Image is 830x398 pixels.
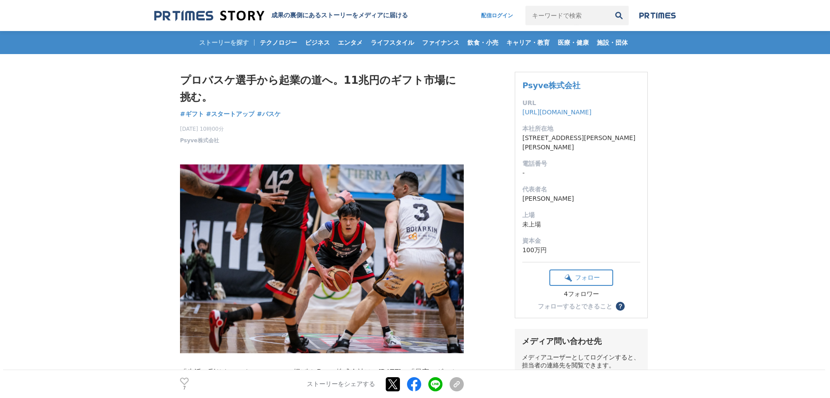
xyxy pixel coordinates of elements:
[367,31,418,54] a: ライフスタイル
[525,6,609,25] input: キーワードで検索
[609,6,629,25] button: 検索
[154,10,408,22] a: 成果の裏側にあるストーリーをメディアに届ける 成果の裏側にあるストーリーをメディアに届ける
[593,39,631,47] span: 施設・団体
[256,31,301,54] a: テクノロジー
[503,39,553,47] span: キャリア・教育
[334,31,366,54] a: エンタメ
[617,303,623,309] span: ？
[419,31,463,54] a: ファイナンス
[522,133,640,152] dd: [STREET_ADDRESS][PERSON_NAME][PERSON_NAME]
[522,336,641,347] div: メディア問い合わせ先
[271,12,408,20] h2: 成果の裏側にあるストーリーをメディアに届ける
[464,31,502,54] a: 飲食・小売
[180,125,224,133] span: [DATE] 10時00分
[154,10,264,22] img: 成果の裏側にあるストーリーをメディアに届ける
[206,109,255,119] a: #スタートアップ
[522,81,580,90] a: Psyve株式会社
[367,39,418,47] span: ライフスタイル
[257,110,281,118] span: #バスケ
[522,220,640,229] dd: 未上場
[180,137,219,144] a: Psyve株式会社
[616,302,625,311] button: ？
[307,380,375,388] p: ストーリーをシェアする
[472,6,522,25] a: 配信ログイン
[522,354,641,370] div: メディアユーザーとしてログインすると、担当者の連絡先を閲覧できます。
[522,109,591,116] a: [URL][DOMAIN_NAME]
[549,290,613,298] div: 4フォロワー
[554,31,592,54] a: 医療・健康
[464,39,502,47] span: 飲食・小売
[538,303,612,309] div: フォローするとできること
[522,185,640,194] dt: 代表者名
[554,39,592,47] span: 医療・健康
[180,72,464,106] h1: プロバスケ選手から起業の道へ。11兆円のギフト市場に挑む。
[522,211,640,220] dt: 上場
[639,12,676,19] img: prtimes
[549,269,613,286] button: フォロー
[180,110,204,118] span: #ギフト
[256,39,301,47] span: テクノロジー
[522,98,640,108] dt: URL
[180,386,189,390] p: 7
[593,31,631,54] a: 施設・団体
[301,39,333,47] span: ビジネス
[522,124,640,133] dt: 本社所在地
[180,109,204,119] a: #ギフト
[522,159,640,168] dt: 電話番号
[522,246,640,255] dd: 100万円
[522,236,640,246] dt: 資本金
[522,194,640,203] dd: [PERSON_NAME]
[257,109,281,119] a: #バスケ
[334,39,366,47] span: エンタメ
[419,39,463,47] span: ファイナンス
[206,110,255,118] span: #スタートアップ
[522,168,640,178] dd: -
[301,31,333,54] a: ビジネス
[503,31,553,54] a: キャリア・教育
[180,164,464,354] img: thumbnail_0c2fdff0-35f8-11ef-97df-ed6c66a675c0.jpg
